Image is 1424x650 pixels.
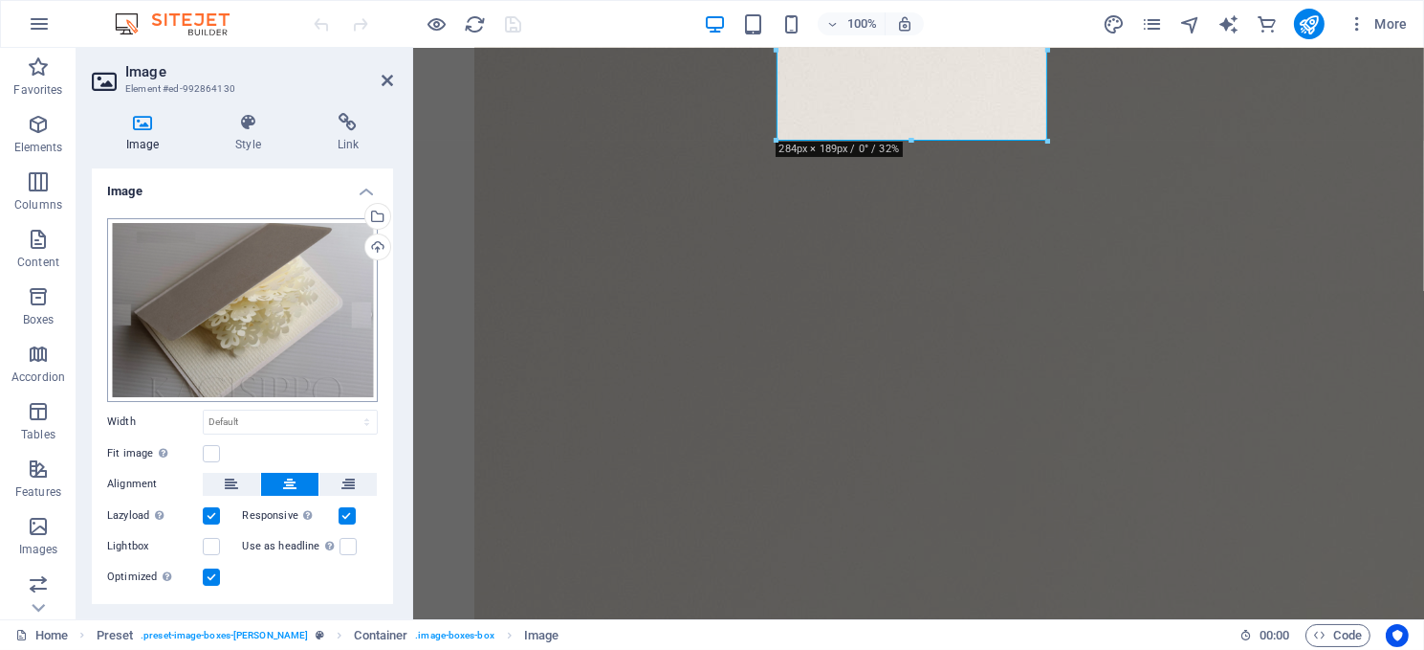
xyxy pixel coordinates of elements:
span: Click to select. Double-click to edit [524,624,559,647]
h6: Session time [1239,624,1290,647]
p: Images [19,542,58,557]
button: Code [1305,624,1370,647]
i: Commerce [1256,13,1278,35]
span: 00 00 [1260,624,1289,647]
img: Editor Logo [110,12,253,35]
h2: Image [125,63,393,80]
h4: Link [303,113,393,153]
button: reload [464,12,487,35]
i: Reload page [465,13,487,35]
h4: Image [92,168,393,203]
i: AI Writer [1217,13,1239,35]
button: pages [1141,12,1164,35]
button: More [1340,9,1415,39]
p: Columns [14,197,62,213]
button: design [1103,12,1126,35]
i: On resize automatically adjust zoom level to fit chosen device. [896,15,913,33]
span: Click to select. Double-click to edit [354,624,407,647]
label: Lightbox [107,535,203,558]
h6: 100% [846,12,877,35]
i: Design (Ctrl+Alt+Y) [1103,13,1125,35]
h3: Element #ed-992864130 [125,80,355,98]
label: Responsive [243,504,339,527]
button: navigator [1179,12,1202,35]
label: Fit image [107,442,203,465]
p: Features [15,484,61,500]
button: 100% [818,12,886,35]
i: Navigator [1179,13,1201,35]
label: Width [107,416,203,427]
p: Content [17,255,59,270]
label: Alignment [107,473,203,496]
label: Lazyload [107,504,203,527]
i: This element is a customizable preset [316,630,324,640]
label: Optimized [107,566,203,589]
i: Publish [1298,13,1320,35]
label: Use as headline [243,535,340,558]
a: Click to cancel selection. Double-click to open Pages [15,624,68,647]
button: Click here to leave preview mode and continue editing [426,12,449,35]
nav: breadcrumb [97,624,559,647]
div: Screenshot2025-nc8A1e0l_puxKWQk1tffhg.png [107,218,378,402]
h4: Style [201,113,302,153]
p: Tables [21,427,55,442]
button: commerce [1256,12,1279,35]
span: . image-boxes-box [415,624,494,647]
span: . preset-image-boxes-[PERSON_NAME] [141,624,308,647]
span: : [1273,628,1276,642]
span: Click to select. Double-click to edit [97,624,134,647]
h4: Text [92,604,393,650]
button: publish [1294,9,1325,39]
p: Favorites [13,82,62,98]
h4: Image [92,113,201,153]
span: Code [1314,624,1362,647]
p: Boxes [23,312,55,327]
i: Pages (Ctrl+Alt+S) [1141,13,1163,35]
button: text_generator [1217,12,1240,35]
button: Usercentrics [1386,624,1409,647]
p: Accordion [11,370,65,385]
p: Elements [14,140,63,155]
span: More [1347,14,1408,34]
